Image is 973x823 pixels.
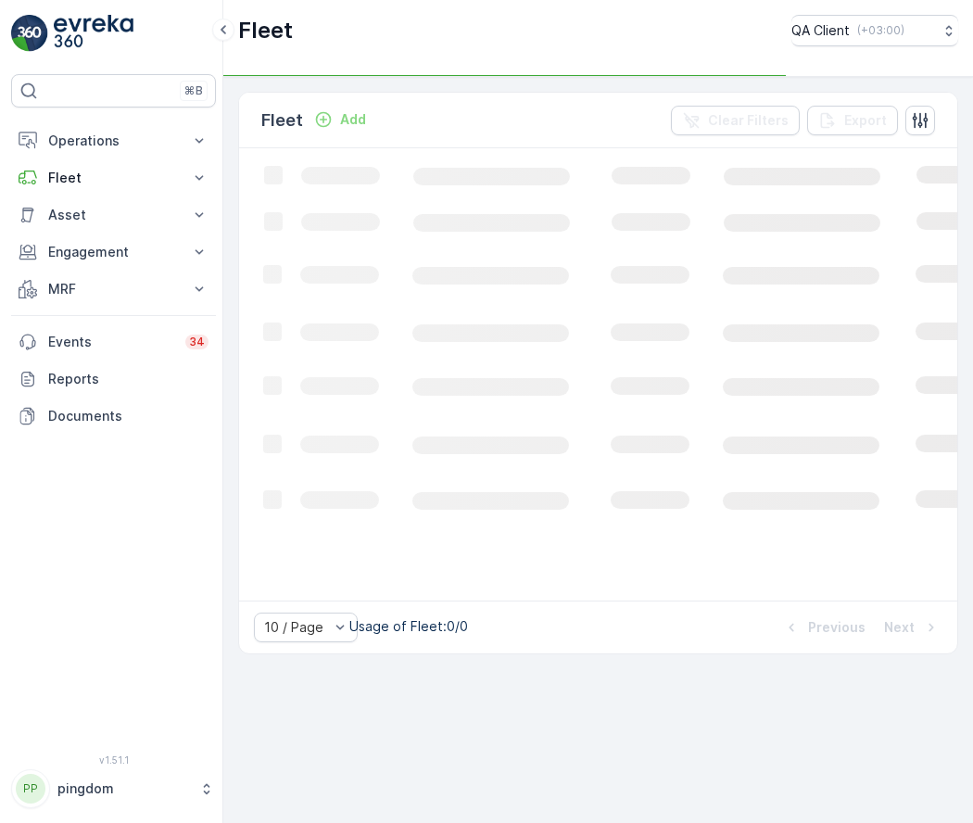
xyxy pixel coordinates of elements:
[882,616,942,639] button: Next
[11,271,216,308] button: MRF
[54,15,133,52] img: logo_light-DOdMpM7g.png
[261,108,303,133] p: Fleet
[48,132,179,150] p: Operations
[791,15,958,46] button: QA Client(+03:00)
[189,335,205,349] p: 34
[349,617,468,636] p: Usage of Fleet : 0/0
[48,243,179,261] p: Engagement
[11,196,216,234] button: Asset
[11,122,216,159] button: Operations
[884,618,915,637] p: Next
[11,361,216,398] a: Reports
[11,159,216,196] button: Fleet
[11,398,216,435] a: Documents
[57,779,190,798] p: pingdom
[791,21,850,40] p: QA Client
[307,108,373,131] button: Add
[48,280,179,298] p: MRF
[708,111,789,130] p: Clear Filters
[857,23,904,38] p: ( +03:00 )
[48,206,179,224] p: Asset
[11,769,216,808] button: PPpingdom
[238,16,293,45] p: Fleet
[780,616,867,639] button: Previous
[48,169,179,187] p: Fleet
[808,618,866,637] p: Previous
[671,106,800,135] button: Clear Filters
[16,774,45,804] div: PP
[11,15,48,52] img: logo
[48,407,208,425] p: Documents
[844,111,887,130] p: Export
[11,754,216,766] span: v 1.51.1
[807,106,898,135] button: Export
[11,323,216,361] a: Events34
[340,110,366,129] p: Add
[11,234,216,271] button: Engagement
[48,333,174,351] p: Events
[48,370,208,388] p: Reports
[184,83,203,98] p: ⌘B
